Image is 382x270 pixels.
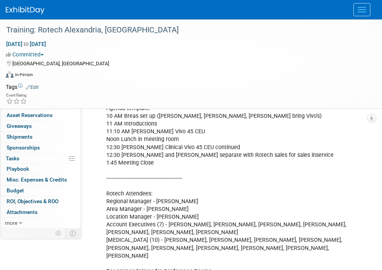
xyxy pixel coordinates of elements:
div: Event Format [6,70,372,82]
div: In-Person [15,72,33,78]
span: Playbook [7,166,29,172]
span: Shipments [7,134,32,140]
span: Misc. Expenses & Credits [7,177,67,183]
span: to [22,41,30,47]
a: Asset Reservations [0,110,81,121]
a: Giveaways [0,121,81,131]
div: Event Rating [6,93,27,97]
td: Personalize Event Tab Strip [52,228,65,238]
td: Tags [6,83,39,91]
span: Budget [7,187,24,194]
img: Format-Inperson.png [6,71,14,78]
span: ROI, Objectives & ROO [7,198,58,204]
span: Attachments [7,209,38,215]
span: [GEOGRAPHIC_DATA], [GEOGRAPHIC_DATA] [12,61,109,66]
span: more [5,220,17,226]
a: Edit [26,85,39,90]
img: ExhibitDay [6,7,44,14]
td: Toggle Event Tabs [65,228,81,238]
a: Tasks [0,153,81,164]
button: Menu [353,3,370,16]
a: Budget [0,185,81,196]
span: Tasks [6,155,19,161]
div: Training: Rotech Alexandria, [GEOGRAPHIC_DATA] [3,23,367,37]
a: Misc. Expenses & Credits [0,175,81,185]
span: [DATE] [DATE] [6,41,46,48]
a: Attachments [0,207,81,217]
a: Shipments [0,132,81,142]
button: Committed [6,51,47,58]
a: Sponsorships [0,143,81,153]
a: Playbook [0,164,81,174]
span: Giveaways [7,123,32,129]
a: more [0,218,81,228]
a: ROI, Objectives & ROO [0,196,81,207]
span: Sponsorships [7,144,40,151]
span: Asset Reservations [7,112,53,118]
